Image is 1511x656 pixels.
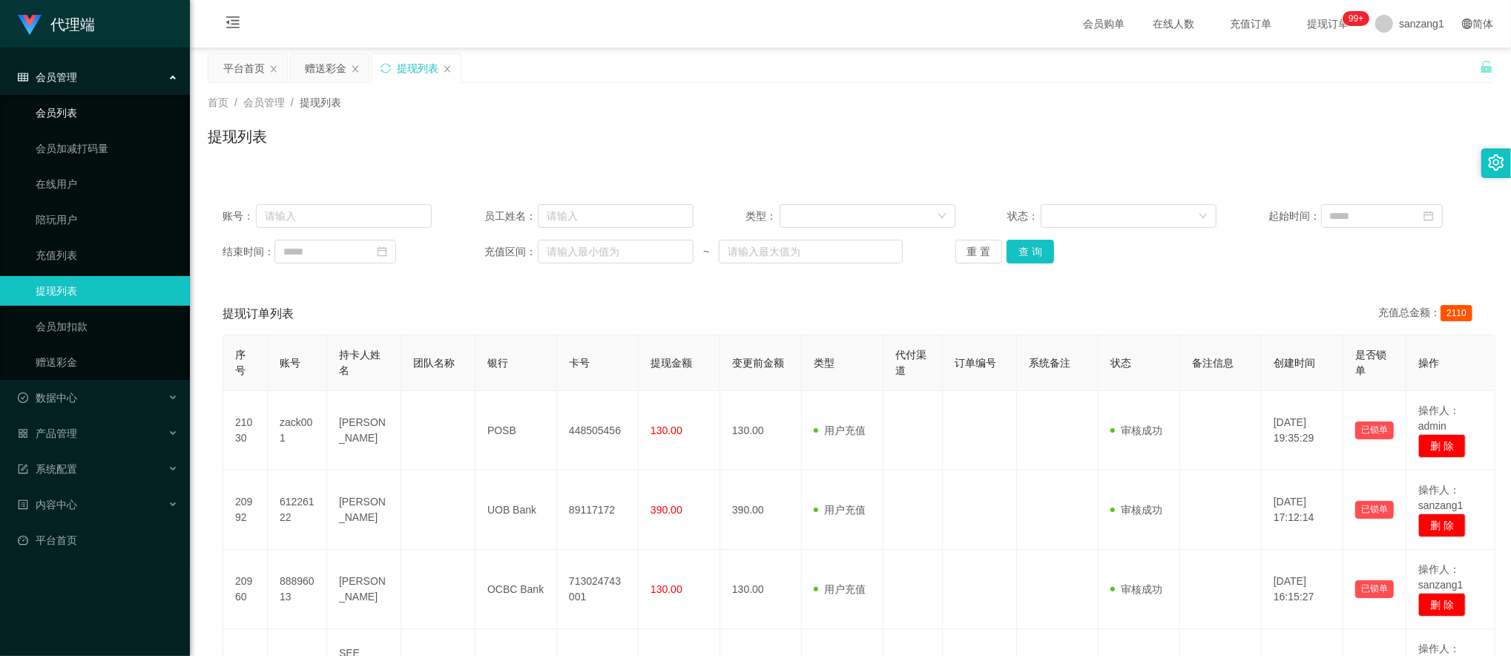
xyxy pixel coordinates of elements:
[291,96,294,108] span: /
[208,96,228,108] span: 首页
[1110,424,1162,436] span: 审核成功
[208,125,267,148] h1: 提现列表
[18,392,77,404] span: 数据中心
[223,244,274,260] span: 结束时间：
[1262,550,1343,629] td: [DATE] 16:15:27
[1355,580,1394,598] button: 已锁单
[1418,593,1466,617] button: 删 除
[720,391,802,470] td: 130.00
[300,96,341,108] span: 提现列表
[720,470,802,550] td: 390.00
[1192,357,1234,369] span: 备注信息
[223,54,265,82] div: 平台首页
[1007,240,1054,263] button: 查 询
[36,312,178,341] a: 会员加扣款
[1418,514,1466,537] button: 删 除
[694,244,720,260] span: ~
[327,391,401,470] td: [PERSON_NAME]
[1262,470,1343,550] td: [DATE] 17:12:14
[487,357,508,369] span: 银行
[18,499,77,511] span: 内容中心
[538,240,694,263] input: 请输入最小值为
[36,134,178,163] a: 会员加减打码量
[223,470,268,550] td: 20992
[814,424,866,436] span: 用户充值
[18,463,77,475] span: 系统配置
[557,391,639,470] td: 448505456
[1110,504,1162,516] span: 审核成功
[36,347,178,377] a: 赠送彩金
[268,470,327,550] td: 61226122
[814,504,866,516] span: 用户充值
[1418,404,1460,432] span: 操作人：admin
[1145,19,1202,29] span: 在线人数
[1199,211,1208,222] i: 图标: down
[1488,154,1504,171] i: 图标: setting
[955,240,1003,263] button: 重 置
[18,15,42,36] img: logo.9652507e.png
[243,96,285,108] span: 会员管理
[475,470,557,550] td: UOB Bank
[235,349,246,376] span: 序号
[1355,422,1394,439] button: 已锁单
[256,204,432,228] input: 请输入
[1110,357,1131,369] span: 状态
[557,550,639,629] td: 713024743001
[1007,209,1041,224] span: 状态：
[36,240,178,270] a: 充值列表
[18,499,28,510] i: 图标: profile
[1441,305,1472,321] span: 2110
[651,424,682,436] span: 130.00
[895,349,926,376] span: 代付渠道
[1222,19,1279,29] span: 充值订单
[1480,60,1493,73] i: 图标: unlock
[223,305,294,323] span: 提现订单列表
[268,550,327,629] td: 88896013
[223,550,268,629] td: 20960
[1418,484,1464,511] span: 操作人：sanzang1
[18,464,28,474] i: 图标: form
[1378,305,1478,323] div: 充值总金额：
[381,63,391,73] i: 图标: sync
[651,583,682,595] span: 130.00
[234,96,237,108] span: /
[208,1,258,48] i: 图标: menu-fold
[413,357,455,369] span: 团队名称
[339,349,381,376] span: 持卡人姓名
[557,470,639,550] td: 89117172
[280,357,300,369] span: 账号
[18,18,95,30] a: 代理端
[1462,19,1472,29] i: 图标: global
[938,211,947,222] i: 图标: down
[1300,19,1356,29] span: 提现订单
[1418,563,1464,591] span: 操作人：sanzang1
[814,357,834,369] span: 类型
[305,54,346,82] div: 赠送彩金
[1269,209,1321,224] span: 起始时间：
[397,54,438,82] div: 提现列表
[719,240,903,263] input: 请输入最大值为
[1343,11,1369,26] sup: 1101
[327,470,401,550] td: [PERSON_NAME]
[443,65,452,73] i: 图标: close
[1355,501,1394,519] button: 已锁单
[36,276,178,306] a: 提现列表
[475,550,557,629] td: OCBC Bank
[18,428,28,439] i: 图标: appstore-o
[18,427,77,439] span: 产品管理
[538,204,694,228] input: 请输入
[569,357,590,369] span: 卡号
[1423,211,1434,221] i: 图标: calendar
[269,65,278,73] i: 图标: close
[1262,391,1343,470] td: [DATE] 19:35:29
[484,244,538,260] span: 充值区间：
[268,391,327,470] td: zack001
[36,169,178,199] a: 在线用户
[36,98,178,128] a: 会员列表
[955,357,996,369] span: 订单编号
[18,525,178,555] a: 图标: dashboard平台首页
[651,357,692,369] span: 提现金额
[814,583,866,595] span: 用户充值
[1355,349,1386,376] span: 是否锁单
[1418,434,1466,458] button: 删 除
